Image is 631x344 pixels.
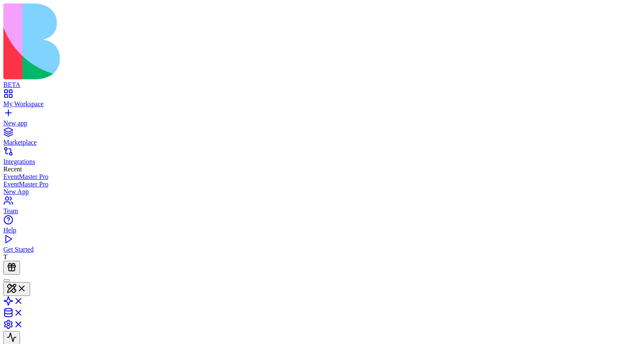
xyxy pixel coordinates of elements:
a: New App [3,188,628,196]
a: Marketplace [3,131,628,146]
a: Integrations [3,150,628,166]
a: EventMaster Pro [3,173,628,181]
a: Help [3,219,628,234]
div: Get Started [3,246,628,253]
span: T [3,253,8,260]
div: Marketplace [3,139,628,146]
a: New app [3,112,628,127]
div: Team [3,207,628,215]
span: Recent [3,166,22,173]
div: Help [3,227,628,234]
div: BETA [3,81,628,89]
div: Integrations [3,158,628,166]
a: Team [3,200,628,215]
a: Get Started [3,238,628,253]
a: BETA [3,74,628,89]
img: logo [3,3,339,79]
div: New app [3,120,628,127]
a: EventMaster Pro [3,181,628,188]
div: My Workspace [3,100,628,108]
a: My Workspace [3,93,628,108]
